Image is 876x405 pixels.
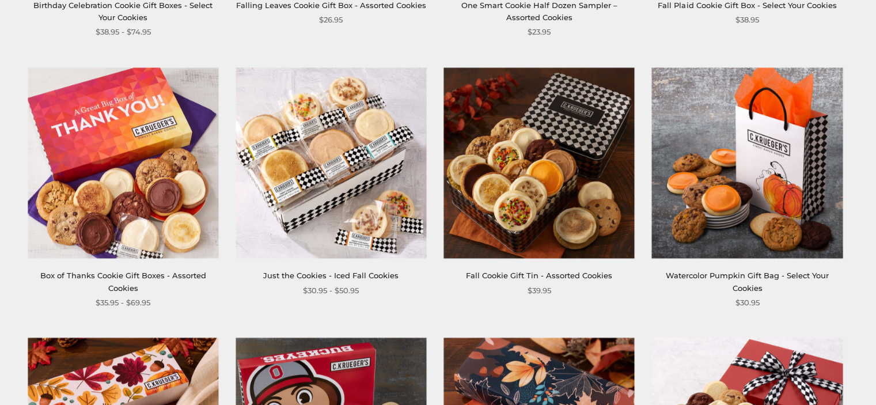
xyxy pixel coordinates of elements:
span: $30.95 - $50.95 [303,285,359,297]
span: $23.95 [528,26,551,38]
img: Box of Thanks Cookie Gift Boxes - Assorted Cookies [28,67,218,258]
img: Watercolor Pumpkin Gift Bag - Select Your Cookies [652,67,843,258]
span: $38.95 [735,14,759,26]
img: Just the Cookies - Iced Fall Cookies [236,67,426,258]
span: $30.95 [735,297,759,309]
span: $39.95 [528,285,551,297]
a: Falling Leaves Cookie Gift Box - Assorted Cookies [236,1,426,10]
a: Box of Thanks Cookie Gift Boxes - Assorted Cookies [40,271,206,292]
span: $38.95 - $74.95 [96,26,151,38]
a: Birthday Celebration Cookie Gift Boxes - Select Your Cookies [33,1,213,22]
img: Fall Cookie Gift Tin - Assorted Cookies [443,67,634,258]
a: Fall Plaid Cookie Gift Box - Select Your Cookies [658,1,836,10]
span: $35.95 - $69.95 [96,297,150,309]
a: Fall Cookie Gift Tin - Assorted Cookies [466,271,612,280]
span: $26.95 [319,14,343,26]
iframe: Sign Up via Text for Offers [9,361,119,396]
a: Fall Cookie Gift Tin - Assorted Cookies [444,67,635,258]
a: Watercolor Pumpkin Gift Bag - Select Your Cookies [666,271,829,292]
a: One Smart Cookie Half Dozen Sampler – Assorted Cookies [461,1,617,22]
a: Just the Cookies - Iced Fall Cookies [263,271,399,280]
